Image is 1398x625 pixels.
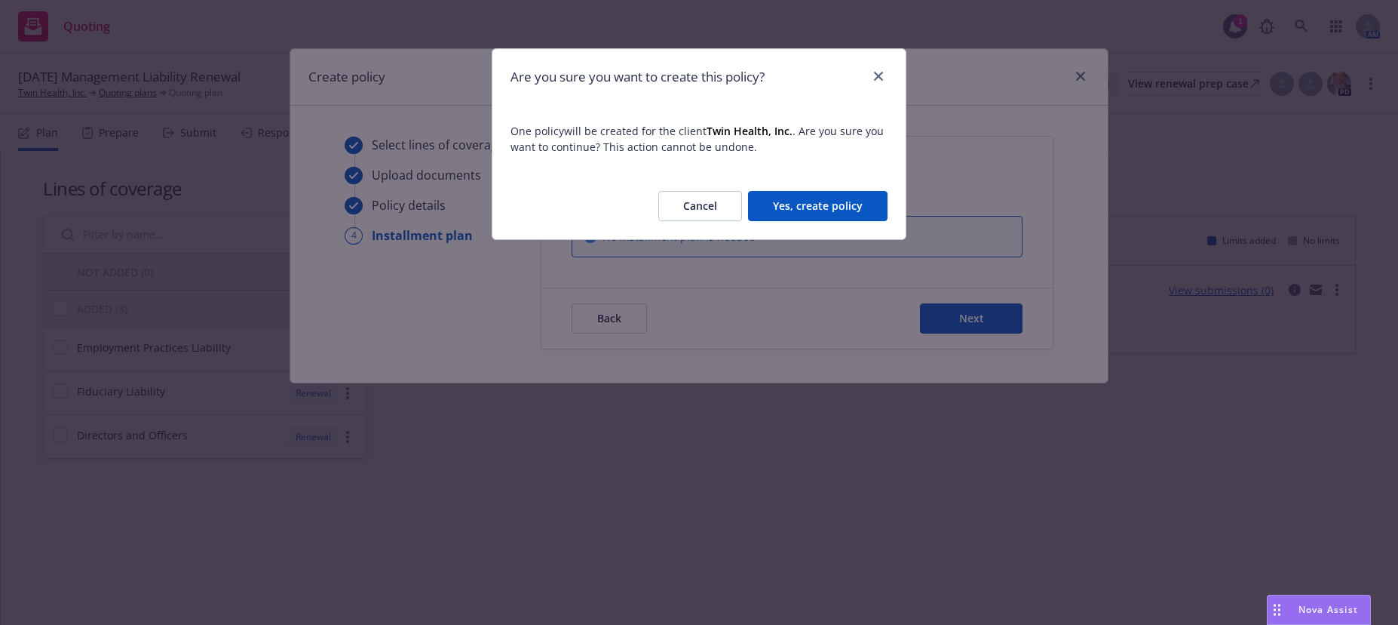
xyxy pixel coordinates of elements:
[510,123,888,155] span: One policy will be created for the client . Are you sure you want to continue? This action cannot...
[658,191,742,221] button: Cancel
[510,67,765,87] h1: Are you sure you want to create this policy?
[707,124,793,138] strong: Twin Health, Inc.
[1267,595,1371,625] button: Nova Assist
[1298,603,1358,616] span: Nova Assist
[869,67,888,85] a: close
[748,191,888,221] button: Yes, create policy
[1268,596,1286,624] div: Drag to move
